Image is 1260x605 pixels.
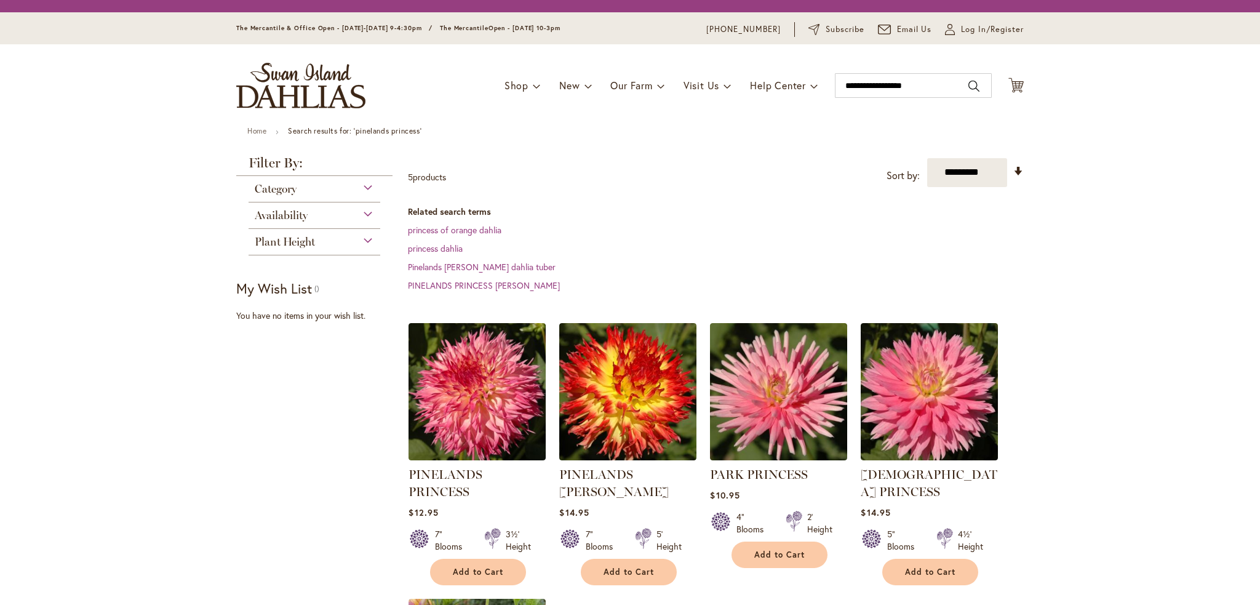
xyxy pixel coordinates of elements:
button: Add to Cart [430,559,526,585]
span: Add to Cart [905,567,955,577]
span: $12.95 [409,507,438,518]
a: princess of orange dahlia [408,224,501,236]
div: 5" Blooms [887,528,922,553]
a: Pinelands [PERSON_NAME] dahlia tuber [408,261,556,273]
img: PARK PRINCESS [710,323,847,460]
button: Add to Cart [581,559,677,585]
img: PINELANDS PAM [559,323,696,460]
a: store logo [236,63,365,108]
button: Search [968,76,979,96]
div: 3½' Height [506,528,531,553]
a: Log In/Register [945,23,1024,36]
span: Shop [504,79,528,92]
img: PINELANDS PRINCESS [409,323,546,460]
a: PARK PRINCESS [710,467,808,482]
span: $10.95 [710,489,740,501]
a: GAY PRINCESS [861,451,998,463]
a: PINELANDS PRINCESS [PERSON_NAME] [408,279,560,291]
strong: Filter By: [236,156,393,176]
span: 5 [408,171,413,183]
a: Subscribe [808,23,864,36]
dt: Related search terms [408,206,1024,218]
a: Email Us [878,23,932,36]
span: Email Us [897,23,932,36]
span: Availability [255,209,308,222]
div: 4" Blooms [736,511,771,535]
span: Category [255,182,297,196]
span: Plant Height [255,235,315,249]
label: Sort by: [887,164,920,187]
span: Help Center [750,79,806,92]
div: 5' Height [656,528,682,553]
a: PINELANDS [PERSON_NAME] [559,467,669,499]
button: Add to Cart [732,542,827,568]
span: $14.95 [861,507,890,518]
span: Open - [DATE] 10-3pm [488,24,560,32]
img: GAY PRINCESS [861,323,998,460]
div: 4½' Height [958,528,983,553]
a: PINELANDS PRINCESS [409,467,482,499]
span: Visit Us [684,79,719,92]
div: 7" Blooms [586,528,620,553]
a: princess dahlia [408,242,463,254]
div: You have no items in your wish list. [236,310,401,322]
span: Add to Cart [453,567,503,577]
a: PINELANDS PAM [559,451,696,463]
a: PARK PRINCESS [710,451,847,463]
span: Log In/Register [961,23,1024,36]
a: [PHONE_NUMBER] [706,23,781,36]
span: Add to Cart [604,567,654,577]
span: $14.95 [559,507,589,518]
div: 2' Height [807,511,832,535]
strong: Search results for: 'pinelands princess' [288,126,421,135]
a: Home [247,126,266,135]
a: [DEMOGRAPHIC_DATA] PRINCESS [861,467,997,499]
div: 7" Blooms [435,528,469,553]
span: New [559,79,580,92]
strong: My Wish List [236,279,312,297]
p: products [408,167,446,187]
span: Our Farm [610,79,652,92]
span: Subscribe [826,23,864,36]
span: The Mercantile & Office Open - [DATE]-[DATE] 9-4:30pm / The Mercantile [236,24,488,32]
a: PINELANDS PRINCESS [409,451,546,463]
button: Add to Cart [882,559,978,585]
span: Add to Cart [754,550,805,560]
